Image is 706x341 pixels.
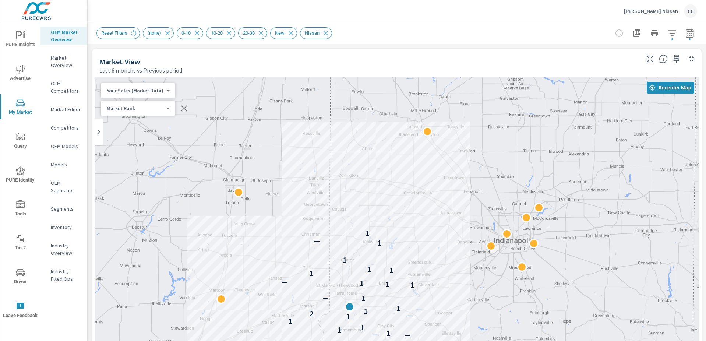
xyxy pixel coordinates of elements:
[107,87,163,94] p: Your Sales (Market Data)
[40,240,87,259] div: Industry Overview
[51,124,81,131] p: Competitors
[366,229,370,238] p: 1
[671,53,682,65] span: Save this to your personalized report
[385,280,389,289] p: 1
[0,22,40,327] div: nav menu
[177,30,195,36] span: 0-10
[51,143,81,150] p: OEM Models
[177,27,203,39] div: 0-10
[3,65,38,83] span: Advertise
[644,53,656,65] button: Make Fullscreen
[40,52,87,71] div: Market Overview
[360,279,364,288] p: 1
[101,105,169,112] div: Your Sales (Market Data)
[97,30,132,36] span: Reset Filters
[629,26,644,41] button: "Export Report to PDF"
[416,305,422,314] p: —
[206,30,227,36] span: 10-20
[271,30,289,36] span: New
[404,331,410,340] p: —
[40,177,87,196] div: OEM Segments
[650,84,691,91] span: Recenter Map
[3,200,38,218] span: Tools
[322,294,329,303] p: —
[96,27,140,39] div: Reset Filters
[372,330,378,339] p: —
[346,312,350,321] p: 1
[51,28,81,43] p: OEM Market Overview
[51,54,81,69] p: Market Overview
[51,205,81,212] p: Segments
[51,242,81,257] p: Industry Overview
[40,141,87,152] div: OEM Models
[143,30,166,36] span: (none)
[407,311,413,320] p: —
[361,294,366,303] p: 1
[206,27,235,39] div: 10-20
[238,27,267,39] div: 20-30
[343,256,347,264] p: 1
[684,4,697,18] div: CC
[300,30,324,36] span: Nissan
[665,26,679,41] button: Apply Filters
[51,268,81,282] p: Industry Fixed Ops
[3,99,38,117] span: My Market
[367,265,371,274] p: 1
[270,27,297,39] div: New
[51,106,81,113] p: Market Editor
[107,105,163,112] p: Market Rank
[40,27,87,45] div: OEM Market Overview
[40,104,87,115] div: Market Editor
[309,269,313,278] p: 1
[40,266,87,284] div: Industry Fixed Ops
[51,161,81,168] p: Models
[101,87,169,94] div: Your Sales (Market Data)
[396,304,400,313] p: 1
[360,323,364,332] p: 1
[647,26,662,41] button: Print Report
[389,266,393,275] p: 1
[3,268,38,286] span: Driver
[40,222,87,233] div: Inventory
[281,278,287,286] p: —
[99,58,140,66] h5: Market View
[410,281,414,289] p: 1
[682,26,697,41] button: Select Date Range
[40,203,87,214] div: Segments
[310,309,314,318] p: 2
[3,31,38,49] span: PURE Insights
[314,237,320,246] p: —
[377,239,381,247] p: 1
[99,66,182,75] p: Last 6 months vs Previous period
[3,133,38,151] span: Query
[40,78,87,96] div: OEM Competitors
[40,122,87,133] div: Competitors
[338,326,342,334] p: 1
[51,224,81,231] p: Inventory
[288,317,292,326] p: 1
[624,8,678,14] p: [PERSON_NAME] Nissan
[685,53,697,65] button: Minimize Widget
[659,55,668,63] span: Find the biggest opportunities in your market for your inventory. Understand by postal code where...
[143,27,174,39] div: (none)
[3,302,38,320] span: Leave Feedback
[386,329,390,338] p: 1
[51,80,81,95] p: OEM Competitors
[40,159,87,170] div: Models
[647,82,694,94] button: Recenter Map
[300,27,332,39] div: Nissan
[3,166,38,184] span: PURE Identity
[51,179,81,194] p: OEM Segments
[239,30,259,36] span: 20-30
[364,307,368,316] p: 1
[3,234,38,252] span: Tier2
